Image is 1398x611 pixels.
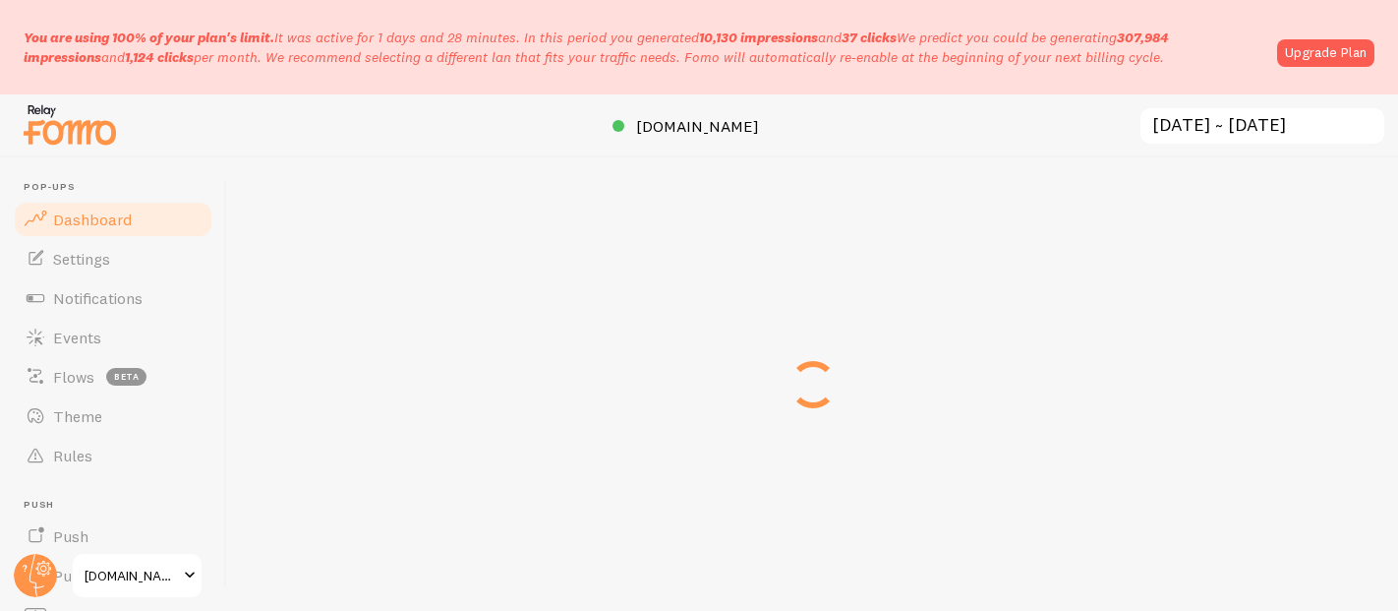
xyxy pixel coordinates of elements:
[24,29,274,46] span: You are using 100% of your plan's limit.
[24,499,214,512] span: Push
[12,517,214,556] a: Push
[12,357,214,397] a: Flows beta
[12,318,214,357] a: Events
[53,446,92,465] span: Rules
[699,29,818,46] b: 10,130 impressions
[21,99,119,150] img: fomo-relay-logo-orange.svg
[12,397,214,436] a: Theme
[12,239,214,278] a: Settings
[106,368,146,386] span: beta
[53,249,110,269] span: Settings
[699,29,897,46] span: and
[85,564,178,587] span: [DOMAIN_NAME]
[53,367,94,387] span: Flows
[1277,39,1374,67] a: Upgrade Plan
[53,406,102,426] span: Theme
[53,210,132,229] span: Dashboard
[842,29,897,46] b: 37 clicks
[53,526,88,546] span: Push
[24,28,1265,67] p: It was active for 1 days and 28 minutes. In this period you generated We predict you could be gen...
[125,48,194,66] b: 1,124 clicks
[12,436,214,475] a: Rules
[53,288,143,308] span: Notifications
[24,181,214,194] span: Pop-ups
[71,552,204,599] a: [DOMAIN_NAME]
[53,328,101,347] span: Events
[12,278,214,318] a: Notifications
[12,200,214,239] a: Dashboard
